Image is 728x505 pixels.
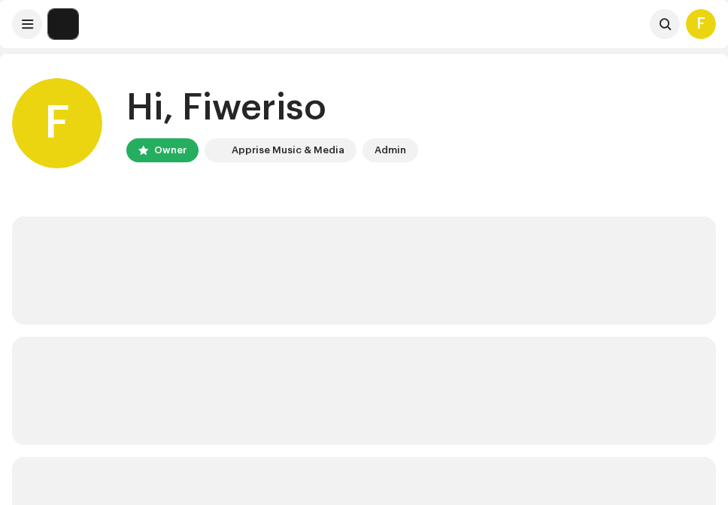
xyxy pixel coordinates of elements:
[154,141,187,159] div: Owner
[232,141,344,159] div: Apprise Music & Media
[48,9,78,39] img: 1c16f3de-5afb-4452-805d-3f3454e20b1b
[208,141,226,159] img: 1c16f3de-5afb-4452-805d-3f3454e20b1b
[12,78,102,168] div: F
[375,141,406,159] div: Admin
[126,84,418,132] div: Hi, Fiweriso
[686,9,716,39] div: F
